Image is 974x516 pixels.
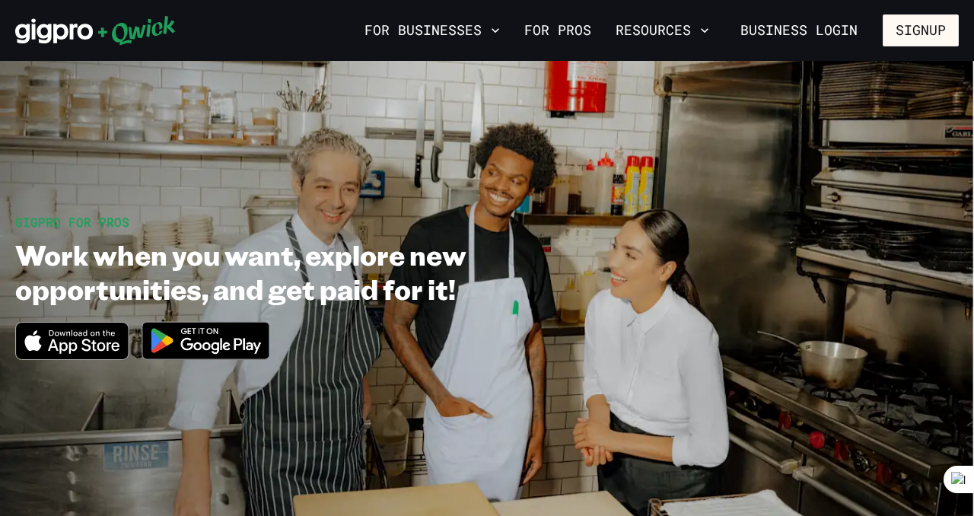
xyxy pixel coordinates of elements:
[727,14,871,46] a: Business Login
[883,14,959,46] button: Signup
[15,237,581,306] h1: Work when you want, explore new opportunities, and get paid for it!
[518,18,597,43] a: For Pros
[15,214,129,230] span: GIGPRO FOR PROS
[132,312,280,369] img: Get it on Google Play
[15,347,129,363] a: Download on the App Store
[358,18,506,43] button: For Businesses
[610,18,715,43] button: Resources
